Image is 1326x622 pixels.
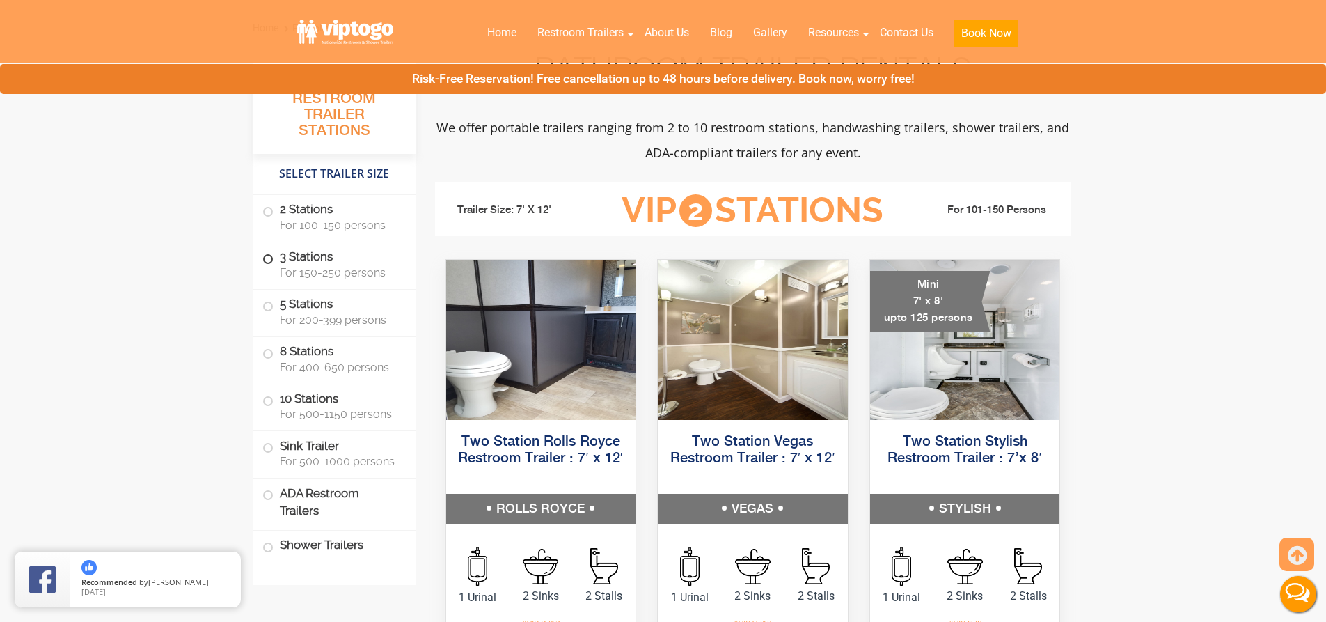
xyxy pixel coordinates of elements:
a: Home [477,17,527,48]
span: 1 Urinal [870,589,933,606]
img: an icon of sink [735,549,771,584]
span: For 400-650 persons [280,361,400,374]
a: About Us [634,17,700,48]
img: an icon of sink [523,549,558,584]
label: 3 Stations [262,242,407,286]
span: For 500-1000 persons [280,455,400,468]
span: 2 Stalls [784,588,848,605]
button: Live Chat [1270,566,1326,622]
span: 2 Stalls [997,588,1060,605]
a: Resources [798,17,869,48]
span: For 150-250 persons [280,266,400,279]
img: an icon of stall [1014,548,1042,584]
a: Blog [700,17,743,48]
h4: Select Trailer Size [253,161,416,187]
a: Two Station Rolls Royce Restroom Trailer : 7′ x 12′ [458,435,623,466]
label: 5 Stations [262,290,407,333]
span: 2 Sinks [509,588,572,605]
a: Gallery [743,17,798,48]
label: Shower Trailers [262,531,407,561]
span: 2 Sinks [933,588,997,605]
img: Review Rating [29,566,56,593]
span: For 200-399 persons [280,313,400,327]
label: ADA Restroom Trailers [262,479,407,526]
a: Contact Us [869,17,944,48]
h3: All Portable Restroom Trailer Stations [253,70,416,154]
span: For 500-1150 persons [280,407,400,421]
span: 1 Urinal [658,589,721,606]
span: 2 Stalls [572,588,636,605]
img: A mini restroom trailer with two separate stations and separate doors for males and females [870,260,1060,420]
h5: ROLLS ROYCE [446,494,636,524]
img: thumbs up icon [81,560,97,575]
img: an icon of sink [947,549,983,584]
span: For 100-150 persons [280,219,400,232]
a: Two Station Stylish Restroom Trailer : 7’x 8′ [887,435,1041,466]
img: an icon of urinal [680,547,700,586]
img: Side view of two station restroom trailer with separate doors for males and females [446,260,636,420]
img: Side view of two station restroom trailer with separate doors for males and females [658,260,848,420]
h5: STYLISH [870,494,1060,524]
div: Mini 7' x 8' upto 125 persons [870,271,990,332]
img: an icon of urinal [892,547,911,586]
span: 1 Urinal [446,589,510,606]
a: Two Station Vegas Restroom Trailer : 7′ x 12′ [670,435,835,466]
h3: VIP Stations [600,192,905,230]
label: 8 Stations [262,337,407,380]
label: 2 Stations [262,195,407,238]
span: 2 [679,194,712,227]
span: [PERSON_NAME] [148,577,209,587]
span: 2 Sinks [721,588,784,605]
span: Recommended [81,577,137,587]
button: Book Now [954,20,1018,47]
img: an icon of stall [590,548,618,584]
img: an icon of stall [802,548,830,584]
li: Trailer Size: 7' X 12' [445,189,601,231]
span: by [81,578,230,588]
li: For 101-150 Persons [906,202,1061,219]
span: [DATE] [81,586,106,597]
label: 10 Stations [262,384,407,428]
img: an icon of urinal [468,547,487,586]
a: Restroom Trailers [527,17,634,48]
a: Book Now [944,17,1029,56]
p: We offer portable trailers ranging from 2 to 10 restroom stations, handwashing trailers, shower t... [435,115,1071,165]
label: Sink Trailer [262,431,407,474]
h5: VEGAS [658,494,848,524]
